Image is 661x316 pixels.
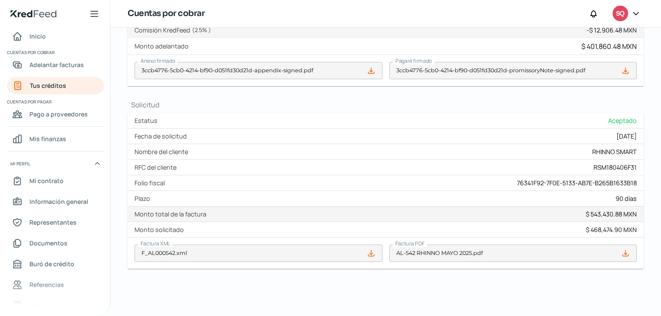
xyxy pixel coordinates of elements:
[29,238,67,248] span: Documentos
[7,56,104,74] a: Adelantar facturas
[395,57,432,64] span: Pagaré firmado
[135,226,187,234] label: Monto solicitado
[30,80,66,91] span: Tus créditos
[517,179,637,187] div: 76341F92-7F0E-5133-AB7E-B265B1633B18
[29,279,64,290] span: Referencias
[7,77,104,94] a: Tus créditos
[29,217,77,228] span: Representantes
[594,163,637,171] div: RSM180406F31
[7,106,104,123] a: Pago a proveedores
[29,175,64,186] span: Mi contrato
[7,255,104,273] a: Buró de crédito
[7,98,103,106] span: Cuentas por pagar
[29,300,56,311] span: Industria
[29,109,88,119] span: Pago a proveedores
[7,28,104,45] a: Inicio
[135,194,154,203] label: Plazo
[608,116,637,125] span: Aceptado
[135,116,161,125] label: Estatus
[586,226,637,234] div: $ 468,474.90 MXN
[135,163,180,171] label: RFC del cliente
[29,196,88,207] span: Información general
[135,26,215,34] label: Comisión KredFeed
[7,193,104,210] a: Información general
[29,133,66,144] span: Mis finanzas
[135,148,192,156] label: Nombre del cliente
[135,42,192,50] label: Monto adelantado
[7,297,104,314] a: Industria
[135,179,168,187] label: Folio fiscal
[141,240,170,247] span: Factura XML
[128,7,205,20] h1: Cuentas por cobrar
[128,100,644,110] h1: Solicitud
[29,31,46,42] span: Inicio
[7,130,104,148] a: Mis finanzas
[586,210,637,218] div: $ 543,430.88 MXN
[7,276,104,293] a: Referencias
[592,148,637,156] div: RHINNO SMART
[7,48,103,56] span: Cuentas por cobrar
[616,194,637,203] div: 90 días
[616,132,637,140] div: [DATE]
[7,214,104,231] a: Representantes
[135,132,190,140] label: Fecha de solicitud
[395,240,424,247] span: Factura PDF
[581,42,637,51] div: $ 401,860.48 MXN
[587,26,637,34] div: - $ 12,906.48 MXN
[7,172,104,190] a: Mi contrato
[29,59,84,70] span: Adelantar facturas
[616,9,624,19] span: SQ
[141,57,175,64] span: Anexo firmado
[192,26,211,34] span: ( 2.5 % )
[135,210,210,218] label: Monto total de la factura
[10,160,30,168] span: Mi perfil
[7,235,104,252] a: Documentos
[29,258,74,269] span: Buró de crédito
